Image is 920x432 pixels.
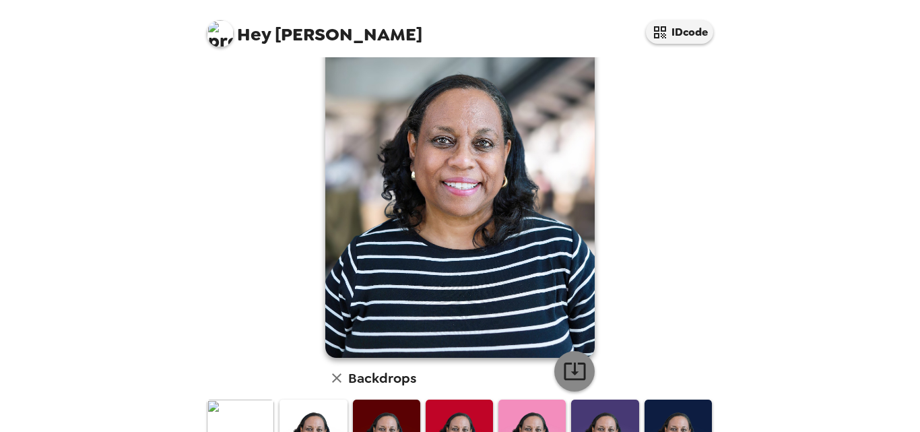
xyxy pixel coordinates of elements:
[207,13,422,44] span: [PERSON_NAME]
[646,20,713,44] button: IDcode
[207,20,234,47] img: profile pic
[237,22,271,47] span: Hey
[325,23,595,358] img: user
[348,367,416,389] h6: Backdrops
